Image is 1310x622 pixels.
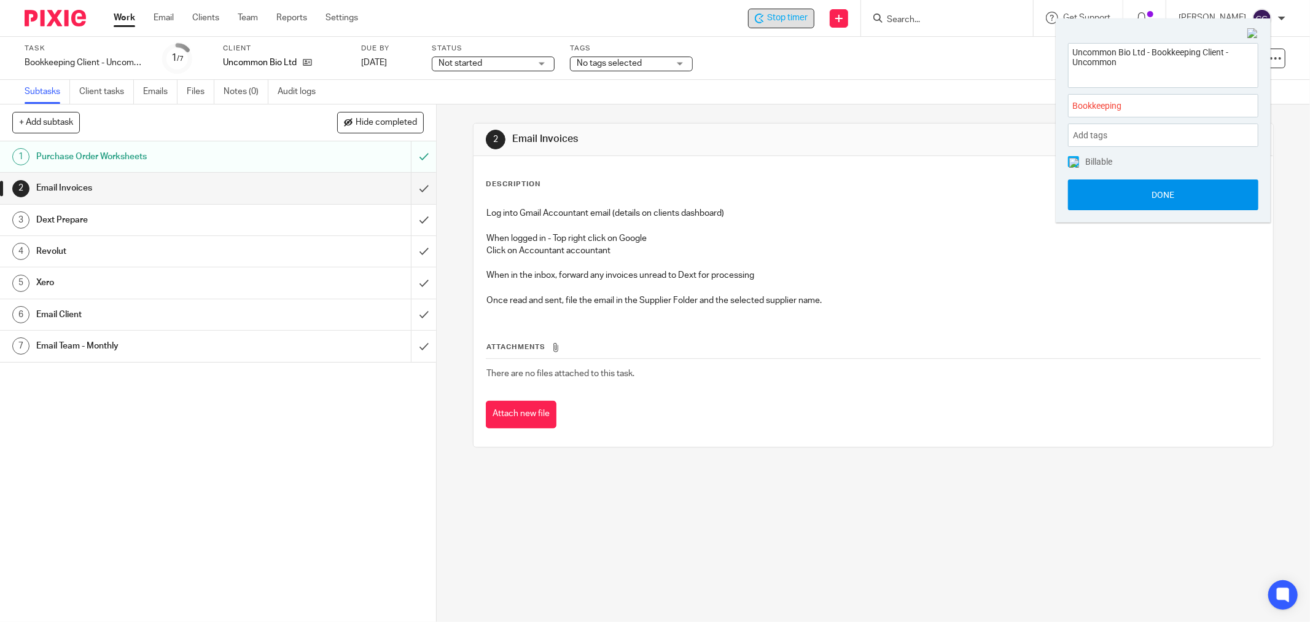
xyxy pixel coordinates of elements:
[361,44,416,53] label: Due by
[748,9,814,28] div: Uncommon Bio Ltd - Bookkeeping Client - Uncommon
[577,59,642,68] span: No tags selected
[187,80,214,104] a: Files
[326,12,358,24] a: Settings
[486,245,1260,257] p: Click on Accountant accountant
[12,112,80,133] button: + Add subtask
[486,294,1260,307] p: Once read and sent, file the email in the Supplier Folder and the selected supplier name.
[1179,12,1246,24] p: [PERSON_NAME]
[1247,28,1258,39] img: Close
[439,59,482,68] span: Not started
[1073,126,1113,145] span: Add tags
[767,12,808,25] span: Stop timer
[12,243,29,260] div: 4
[36,179,278,197] h1: Email Invoices
[79,80,134,104] a: Client tasks
[278,80,325,104] a: Audit logs
[486,344,545,350] span: Attachments
[25,80,70,104] a: Subtasks
[337,112,424,133] button: Hide completed
[36,305,278,324] h1: Email Client
[224,80,268,104] a: Notes (0)
[361,58,387,67] span: [DATE]
[486,269,1260,281] p: When in the inbox, forward any invoices unread to Dext for processing
[486,130,505,149] div: 2
[25,10,86,26] img: Pixie
[192,12,219,24] a: Clients
[12,180,29,197] div: 2
[570,44,693,53] label: Tags
[12,275,29,292] div: 5
[512,133,900,146] h1: Email Invoices
[177,55,184,62] small: /7
[486,401,556,428] button: Attach new file
[25,57,147,69] div: Bookkeeping Client - Uncommon
[154,12,174,24] a: Email
[12,211,29,229] div: 3
[36,242,278,261] h1: Revolut
[1072,100,1227,112] span: Bookkeeping
[356,118,417,128] span: Hide completed
[886,15,996,26] input: Search
[143,80,177,104] a: Emails
[1069,158,1079,168] img: checked.png
[276,12,307,24] a: Reports
[25,44,147,53] label: Task
[486,207,1260,219] p: Log into Gmail Accountant email (details on clients dashboard)
[486,232,1260,245] p: When logged in - Top right click on Google
[12,148,29,165] div: 1
[1085,157,1112,166] span: Billable
[12,306,29,323] div: 6
[114,12,135,24] a: Work
[432,44,555,53] label: Status
[1069,44,1258,84] textarea: Uncommon Bio Ltd - Bookkeeping Client - Uncommon
[1252,9,1272,28] img: svg%3E
[238,12,258,24] a: Team
[223,57,297,69] p: Uncommon Bio Ltd
[36,274,278,292] h1: Xero
[12,337,29,355] div: 7
[486,179,540,189] p: Description
[36,148,278,166] h1: Purchase Order Worksheets
[223,44,346,53] label: Client
[36,211,278,229] h1: Dext Prepare
[486,369,634,378] span: There are no files attached to this task.
[1068,179,1258,210] button: Done
[1063,14,1110,22] span: Get Support
[36,337,278,355] h1: Email Team - Monthly
[171,51,184,65] div: 1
